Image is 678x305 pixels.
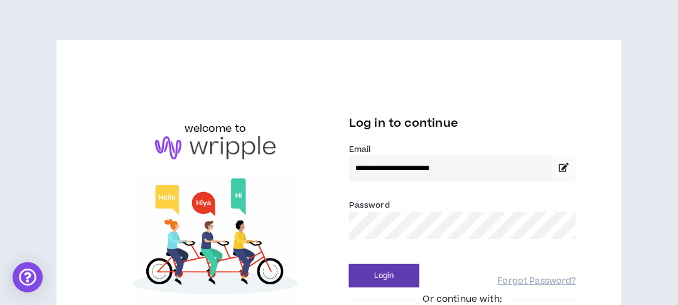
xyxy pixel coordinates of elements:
[13,262,43,292] div: Open Intercom Messenger
[349,115,458,131] span: Log in to continue
[185,121,247,136] h6: welcome to
[349,144,576,155] label: Email
[102,172,329,304] img: Welcome to Wripple
[498,276,576,287] a: Forgot Password?
[155,136,276,160] img: logo-brand.png
[349,264,419,287] button: Login
[349,200,390,211] label: Password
